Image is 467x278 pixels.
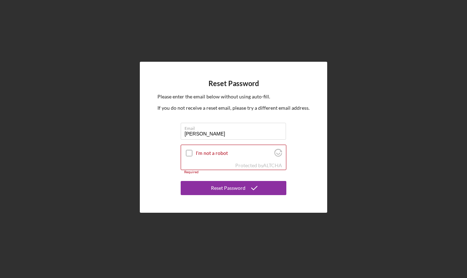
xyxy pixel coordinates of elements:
a: Visit Altcha.org [263,162,282,168]
label: I'm not a robot [196,150,272,156]
label: Email [185,123,286,131]
p: If you do not receive a reset email, please try a different email address. [157,104,310,112]
a: Visit Altcha.org [274,152,282,158]
div: Protected by [235,163,282,168]
p: Please enter the email below without using auto-fill. [157,93,310,101]
div: Reset Password [211,181,245,195]
div: Required [181,170,286,174]
button: Reset Password [181,181,286,195]
h4: Reset Password [208,79,259,87]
